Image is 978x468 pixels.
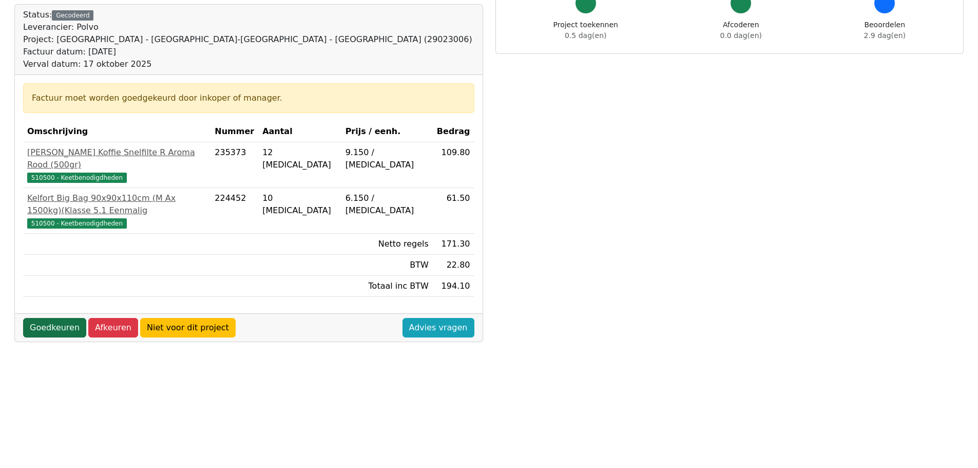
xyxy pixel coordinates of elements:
[210,188,258,234] td: 224452
[433,188,474,234] td: 61.50
[402,318,474,338] a: Advies vragen
[52,10,93,21] div: Gecodeerd
[720,31,762,40] span: 0.0 dag(en)
[346,146,429,171] div: 9.150 / [MEDICAL_DATA]
[23,33,472,46] div: Project: [GEOGRAPHIC_DATA] - [GEOGRAPHIC_DATA]-[GEOGRAPHIC_DATA] - [GEOGRAPHIC_DATA] (29023006)
[23,21,472,33] div: Leverancier: Polvo
[553,20,618,41] div: Project toekennen
[433,255,474,276] td: 22.80
[341,234,433,255] td: Netto regels
[433,121,474,142] th: Bedrag
[346,192,429,217] div: 6.150 / [MEDICAL_DATA]
[433,234,474,255] td: 171.30
[864,31,906,40] span: 2.9 dag(en)
[210,142,258,188] td: 235373
[864,20,906,41] div: Beoordelen
[23,121,210,142] th: Omschrijving
[27,146,206,183] a: [PERSON_NAME] Koffie Snelfilte R Aroma Rood (500gr)510500 - Keetbenodigdheden
[27,146,206,171] div: [PERSON_NAME] Koffie Snelfilte R Aroma Rood (500gr)
[23,9,472,70] div: Status:
[720,20,762,41] div: Afcoderen
[27,192,206,229] a: Kelfort Big Bag 90x90x110cm (M Ax 1500kg)(Klasse 5.1 Eenmalig510500 - Keetbenodigdheden
[23,318,86,338] a: Goedkeuren
[341,255,433,276] td: BTW
[262,192,337,217] div: 10 [MEDICAL_DATA]
[258,121,341,142] th: Aantal
[565,31,606,40] span: 0.5 dag(en)
[27,218,127,229] span: 510500 - Keetbenodigdheden
[27,173,127,183] span: 510500 - Keetbenodigdheden
[27,192,206,217] div: Kelfort Big Bag 90x90x110cm (M Ax 1500kg)(Klasse 5.1 Eenmalig
[433,142,474,188] td: 109.80
[341,121,433,142] th: Prijs / eenh.
[433,276,474,297] td: 194.10
[23,46,472,58] div: Factuur datum: [DATE]
[140,318,236,338] a: Niet voor dit project
[88,318,138,338] a: Afkeuren
[262,146,337,171] div: 12 [MEDICAL_DATA]
[210,121,258,142] th: Nummer
[341,276,433,297] td: Totaal inc BTW
[32,92,466,104] div: Factuur moet worden goedgekeurd door inkoper of manager.
[23,58,472,70] div: Verval datum: 17 oktober 2025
